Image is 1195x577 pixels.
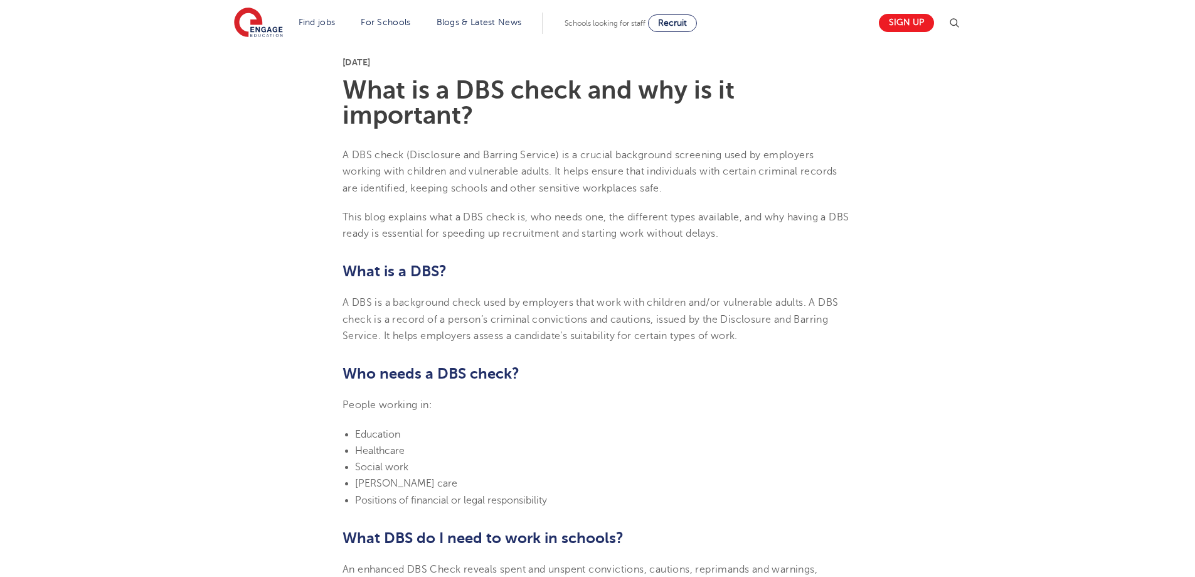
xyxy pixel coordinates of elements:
p: [DATE] [343,58,852,67]
span: People working in: [343,399,432,411]
span: Social work [355,461,408,473]
img: Engage Education [234,8,283,39]
a: For Schools [361,18,410,27]
b: What DBS do I need to work in schools? [343,529,624,547]
h1: What is a DBS check and why is it important? [343,78,852,128]
span: Healthcare [355,445,405,456]
span: A DBS check (Disclosure and Barring Service) is a crucial background screening used by employers ... [343,149,837,194]
span: Education [355,429,400,440]
a: Recruit [648,14,697,32]
span: [PERSON_NAME] care [355,478,457,489]
a: Find jobs [299,18,336,27]
a: Blogs & Latest News [437,18,522,27]
span: This blog explains what a DBS check is, who needs one, the different types available, and why hav... [343,212,849,239]
span: Positions of financial or legal responsibility [355,495,547,506]
b: What is a DBS? [343,262,447,280]
a: Sign up [879,14,934,32]
span: Schools looking for staff [565,19,645,28]
b: Who needs a DBS check? [343,365,519,382]
span: Recruit [658,18,687,28]
span: A DBS is a background check used by employers that work with children and/or vulnerable adults. A... [343,297,838,342]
